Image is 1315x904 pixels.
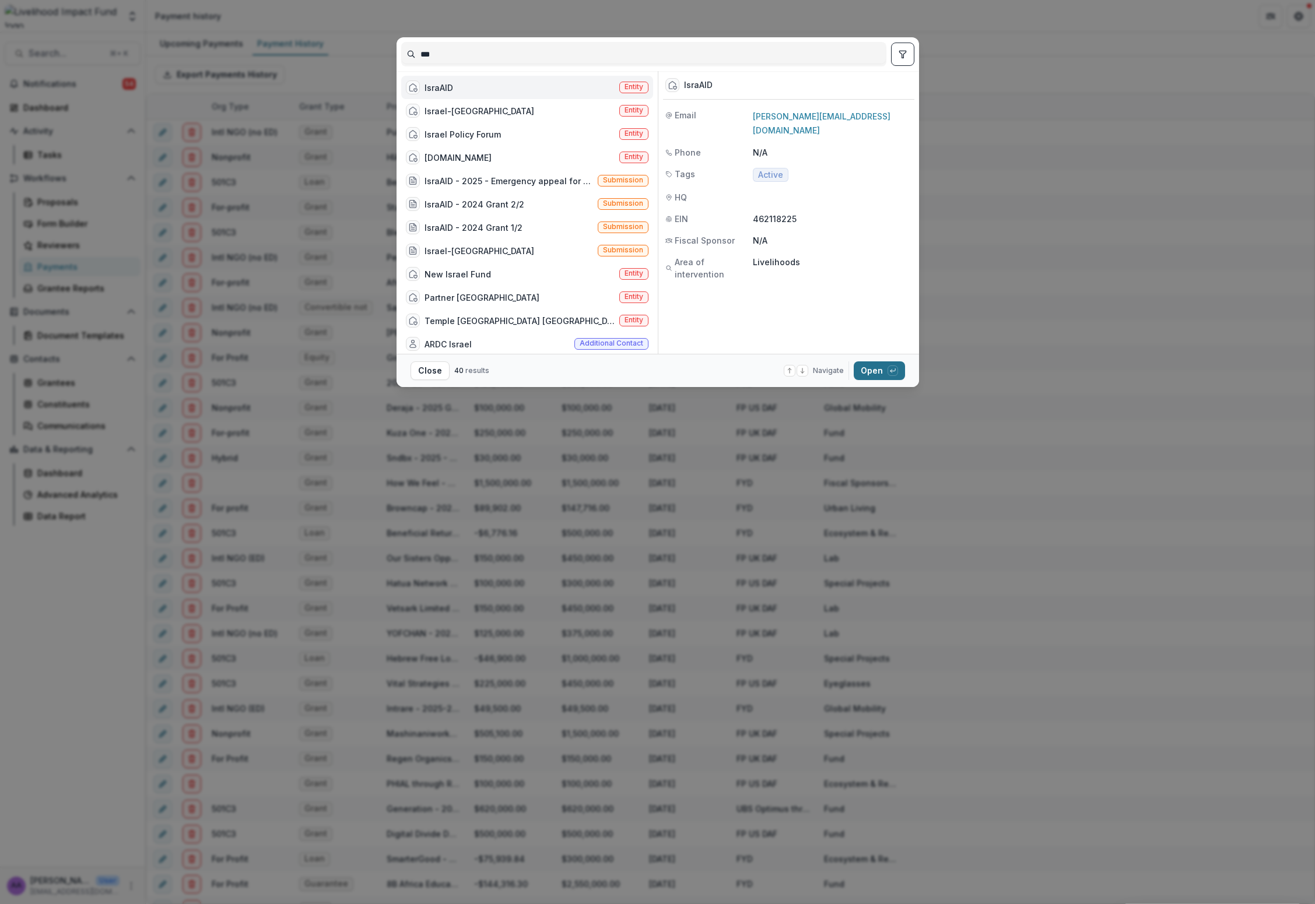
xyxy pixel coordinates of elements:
[425,338,472,350] div: ARDC Israel
[625,83,643,91] span: Entity
[411,361,450,380] button: Close
[425,221,523,234] div: IsraAID - 2024 Grant 1/2
[813,365,844,376] span: Navigate
[625,106,643,114] span: Entity
[603,176,643,184] span: Submission
[753,111,890,135] a: [PERSON_NAME][EMAIL_ADDRESS][DOMAIN_NAME]
[753,256,912,268] p: Livelihoods
[603,223,643,231] span: Submission
[465,366,489,375] span: results
[675,234,735,247] span: Fiscal Sponsor
[580,339,643,347] span: Additional contact
[753,146,912,159] p: N/A
[625,153,643,161] span: Entity
[753,213,912,225] p: 462118225
[684,80,713,90] div: IsraAID
[425,152,492,164] div: [DOMAIN_NAME]
[425,315,615,327] div: Temple [GEOGRAPHIC_DATA] [GEOGRAPHIC_DATA]
[758,170,783,180] span: Active
[753,234,912,247] p: N/A
[891,43,914,66] button: toggle filters
[625,316,643,324] span: Entity
[454,366,464,375] span: 40
[625,129,643,138] span: Entity
[675,168,695,180] span: Tags
[675,256,753,280] span: Area of intervention
[675,109,696,121] span: Email
[425,105,534,117] div: Israel-[GEOGRAPHIC_DATA]
[675,213,688,225] span: EIN
[425,291,539,304] div: Partner [GEOGRAPHIC_DATA]
[675,146,701,159] span: Phone
[425,82,453,94] div: IsraAID
[854,361,905,380] button: Open
[425,128,501,140] div: Israel Policy Forum
[425,245,534,257] div: Israel-[GEOGRAPHIC_DATA]
[603,199,643,207] span: Submission
[425,175,593,187] div: IsraAID - 2025 - Emergency appeal for Gaza (Use this form when you need to skip straight to the F...
[603,246,643,254] span: Submission
[425,198,524,210] div: IsraAID - 2024 Grant 2/2
[625,293,643,301] span: Entity
[675,191,687,203] span: HQ
[425,268,491,280] div: New Israel Fund
[625,269,643,277] span: Entity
